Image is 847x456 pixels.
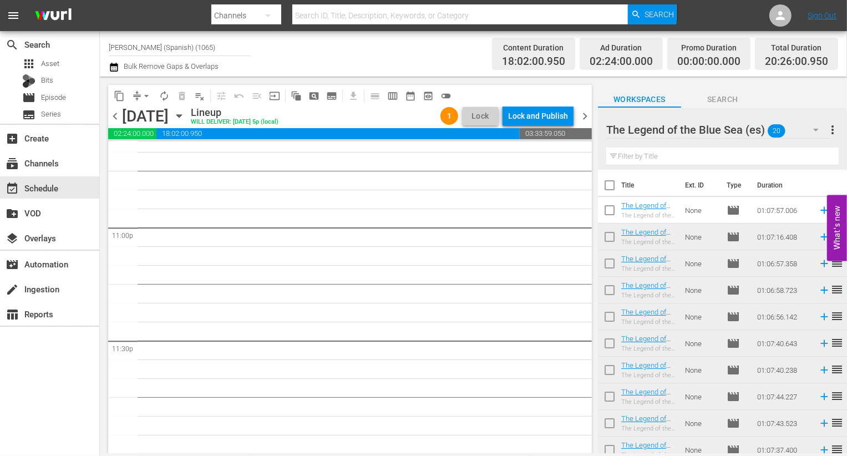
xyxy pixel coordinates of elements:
[402,87,419,105] span: Month Calendar View
[681,383,722,410] td: None
[818,204,830,216] svg: Add to Schedule
[750,170,817,201] th: Duration
[727,310,740,323] span: Episode
[768,119,785,143] span: 20
[22,74,35,88] div: Bits
[727,390,740,403] span: Episode
[305,87,323,105] span: Create Search Block
[269,90,280,102] span: input
[502,40,565,55] div: Content Duration
[108,109,122,123] span: chevron_left
[830,256,844,270] span: reorder
[463,107,498,125] button: Lock
[508,106,568,126] div: Lock and Publish
[578,109,592,123] span: chevron_right
[818,257,830,270] svg: Add to Schedule
[677,40,741,55] div: Promo Duration
[621,255,674,296] a: The Legend of the Blue Sea: S1 E3 - Rakuten Viki - Pluto - 202301 - es
[621,425,676,432] div: The Legend of the Blue Sea
[818,337,830,349] svg: Add to Schedule
[765,40,828,55] div: Total Duration
[681,357,722,383] td: None
[419,87,437,105] span: View Backup
[621,228,674,270] a: The Legend of the Blue Sea: S1 E2 - Rakuten Viki - Pluto - 202301 - es
[681,410,722,437] td: None
[621,212,676,219] div: The Legend of the Blue Sea
[753,383,814,410] td: 01:07:44.227
[191,87,209,105] span: Clear Lineup
[173,87,191,105] span: Select an event to delete
[727,257,740,270] span: Episode
[283,85,305,107] span: Refresh All Search Blocks
[467,110,494,122] span: Lock
[753,277,814,303] td: 01:06:58.723
[830,389,844,403] span: reorder
[621,335,674,376] a: The Legend of the Blue Sea: S1 E6 - Rakuten Viki - Pluto - 202301 - es
[818,391,830,403] svg: Add to Schedule
[826,123,839,136] span: more_vert
[230,87,248,105] span: Revert to Primary Episode
[830,443,844,456] span: reorder
[727,283,740,297] span: Episode
[405,90,416,102] span: date_range_outlined
[681,250,722,277] td: None
[387,90,398,102] span: calendar_view_week_outlined
[681,303,722,330] td: None
[41,92,66,103] span: Episode
[818,231,830,243] svg: Add to Schedule
[110,87,128,105] span: Copy Lineup
[191,107,278,119] div: Lineup
[191,119,278,126] div: WILL DELIVER: [DATE] 5p (local)
[818,417,830,429] svg: Add to Schedule
[818,364,830,376] svg: Add to Schedule
[194,90,205,102] span: playlist_remove_outlined
[753,357,814,383] td: 01:07:40.238
[248,87,266,105] span: Fill episodes with ad slates
[628,4,677,24] button: Search
[727,230,740,244] span: Episode
[827,195,847,261] button: Open Feedback Widget
[440,90,452,102] span: toggle_off
[621,398,676,406] div: The Legend of the Blue Sea
[753,197,814,224] td: 01:07:57.006
[753,250,814,277] td: 01:06:57.358
[727,337,740,350] span: Episode
[621,281,674,323] a: The Legend of the Blue Sea: S1 E4 - Rakuten Viki - Pluto - 202301 - es
[621,308,674,349] a: The Legend of the Blue Sea: S1 E5 - Rakuten Viki - Pluto - 202301 - es
[266,87,283,105] span: Update Metadata from Key Asset
[621,201,674,243] a: The Legend of the Blue Sea: S1 E1 - Rakuten Viki - Pluto - 202301 - es
[6,157,19,170] span: Channels
[41,75,53,86] span: Bits
[520,128,592,139] span: 03:33:59.050
[645,4,674,24] span: Search
[159,90,170,102] span: autorenew_outlined
[830,336,844,349] span: reorder
[209,85,230,107] span: Customize Events
[323,87,341,105] span: Create Series Block
[818,311,830,323] svg: Add to Schedule
[437,87,455,105] span: 24 hours Lineup View is OFF
[621,239,676,246] div: The Legend of the Blue Sea
[818,284,830,296] svg: Add to Schedule
[590,55,653,68] span: 02:24:00.000
[341,85,362,107] span: Download as CSV
[6,182,19,195] span: Schedule
[808,11,836,20] a: Sign Out
[621,170,678,201] th: Title
[818,444,830,456] svg: Add to Schedule
[727,417,740,430] span: Episode
[141,90,152,102] span: arrow_drop_down
[108,128,156,139] span: 02:24:00.000
[114,90,125,102] span: content_copy
[681,197,722,224] td: None
[6,207,19,220] span: VOD
[128,87,155,105] span: Remove Gaps & Overlaps
[830,310,844,323] span: reorder
[621,361,674,403] a: The Legend of the Blue Sea: S1 E7 - Rakuten Viki - Pluto - 202301 - es
[830,363,844,376] span: reorder
[678,170,720,201] th: Ext. ID
[606,114,829,145] div: The Legend of the Blue Sea (es)
[727,363,740,377] span: Episode
[621,388,674,429] a: The Legend of the Blue Sea: S1 E8 - Rakuten Viki - Pluto - 202301 - es
[6,132,19,145] span: Create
